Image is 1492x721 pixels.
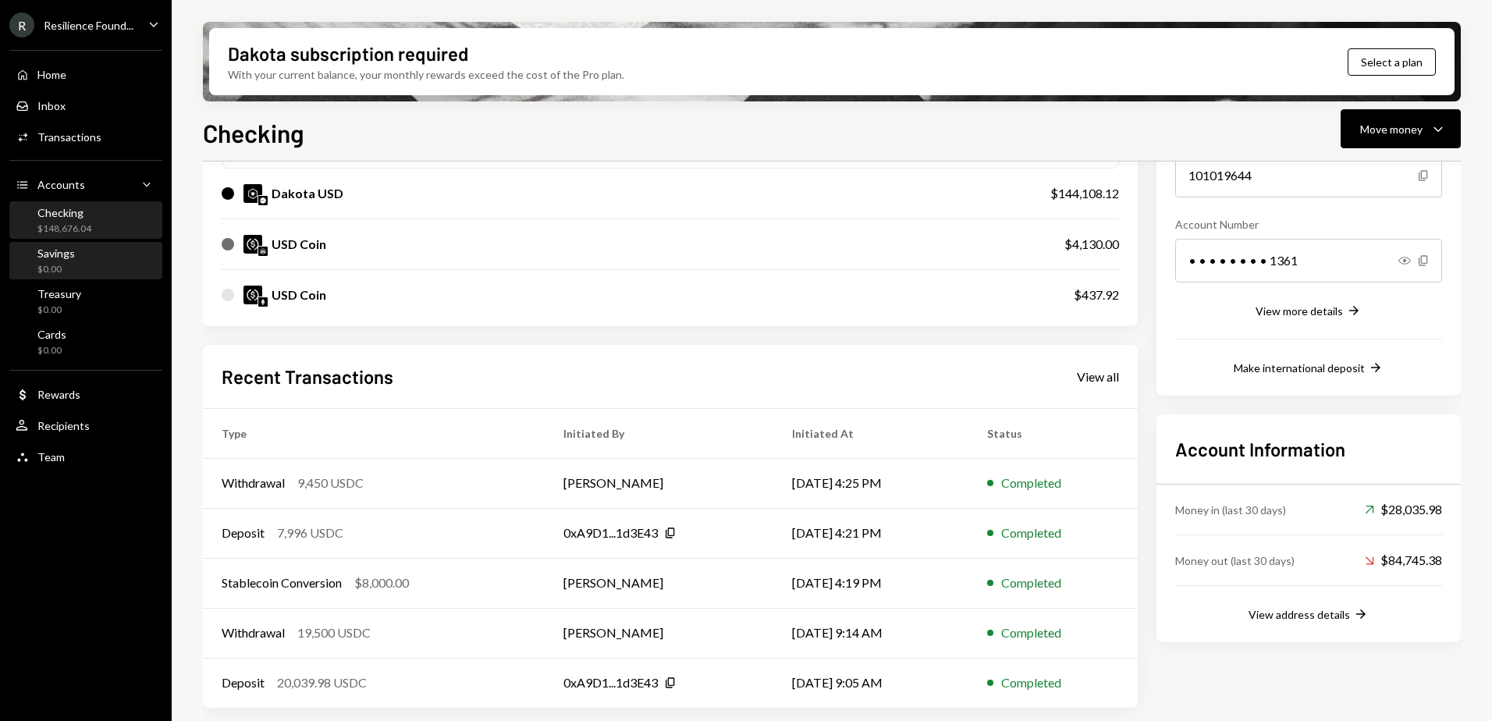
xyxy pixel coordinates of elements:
td: [DATE] 9:14 AM [773,608,968,658]
td: [DATE] 4:21 PM [773,508,968,558]
div: Completed [1001,673,1061,692]
div: $144,108.12 [1050,184,1119,203]
div: Recipients [37,419,90,432]
div: USD Coin [272,286,326,304]
div: $28,035.98 [1365,500,1442,519]
a: Inbox [9,91,162,119]
a: Cards$0.00 [9,323,162,360]
div: R [9,12,34,37]
a: Treasury$0.00 [9,282,162,320]
h2: Recent Transactions [222,364,393,389]
div: View more details [1256,304,1343,318]
div: Deposit [222,673,265,692]
td: [PERSON_NAME] [545,458,773,508]
div: Money out (last 30 days) [1175,552,1295,569]
td: [PERSON_NAME] [545,558,773,608]
div: • • • • • • • • 1361 [1175,239,1442,282]
div: 0xA9D1...1d3E43 [563,524,658,542]
div: Completed [1001,474,1061,492]
img: ethereum-mainnet [258,297,268,307]
button: Make international deposit [1234,360,1384,377]
th: Type [203,408,545,458]
a: Checking$148,676.04 [9,201,162,239]
div: Dakota subscription required [228,41,468,66]
div: View address details [1249,608,1350,621]
th: Initiated At [773,408,968,458]
div: Money in (last 30 days) [1175,502,1286,518]
div: $0.00 [37,263,75,276]
a: Team [9,442,162,471]
img: base-mainnet [258,196,268,205]
div: Inbox [37,99,66,112]
div: Cards [37,328,66,341]
div: Move money [1360,121,1423,137]
a: Home [9,60,162,88]
div: Checking [37,206,91,219]
img: USDC [243,235,262,254]
div: With your current balance, your monthly rewards exceed the cost of the Pro plan. [228,66,624,83]
button: Select a plan [1348,48,1436,76]
th: Status [968,408,1138,458]
img: arbitrum-mainnet [258,247,268,256]
div: Home [37,68,66,81]
div: 19,500 USDC [297,623,371,642]
a: Rewards [9,380,162,408]
div: 101019644 [1175,154,1442,197]
div: Treasury [37,287,81,300]
div: Withdrawal [222,474,285,492]
div: $0.00 [37,344,66,357]
a: Recipients [9,411,162,439]
a: Accounts [9,170,162,198]
div: 7,996 USDC [277,524,343,542]
div: Account Number [1175,216,1442,233]
td: [PERSON_NAME] [545,608,773,658]
div: Stablecoin Conversion [222,574,342,592]
div: $8,000.00 [354,574,409,592]
div: Resilience Found... [44,19,133,32]
img: DKUSD [243,184,262,203]
div: Deposit [222,524,265,542]
td: [DATE] 4:25 PM [773,458,968,508]
button: Move money [1341,109,1461,148]
th: Initiated By [545,408,773,458]
button: View address details [1249,606,1369,623]
h2: Account Information [1175,436,1442,462]
img: USDC [243,286,262,304]
div: Dakota USD [272,184,343,203]
div: View all [1077,369,1119,385]
td: [DATE] 4:19 PM [773,558,968,608]
td: [DATE] 9:05 AM [773,658,968,708]
a: Transactions [9,123,162,151]
div: 20,039.98 USDC [277,673,367,692]
div: Team [37,450,65,463]
div: Accounts [37,178,85,191]
div: $84,745.38 [1365,551,1442,570]
div: 9,450 USDC [297,474,364,492]
div: $148,676.04 [37,222,91,236]
div: Transactions [37,130,101,144]
div: Completed [1001,623,1061,642]
div: $437.92 [1074,286,1119,304]
div: Savings [37,247,75,260]
div: Rewards [37,388,80,401]
h1: Checking [203,117,304,148]
div: Completed [1001,524,1061,542]
div: $0.00 [37,304,81,317]
div: Make international deposit [1234,361,1365,375]
div: Completed [1001,574,1061,592]
div: 0xA9D1...1d3E43 [563,673,658,692]
a: Savings$0.00 [9,242,162,279]
a: View all [1077,368,1119,385]
div: Withdrawal [222,623,285,642]
button: View more details [1256,303,1362,320]
div: USD Coin [272,235,326,254]
div: $4,130.00 [1064,235,1119,254]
